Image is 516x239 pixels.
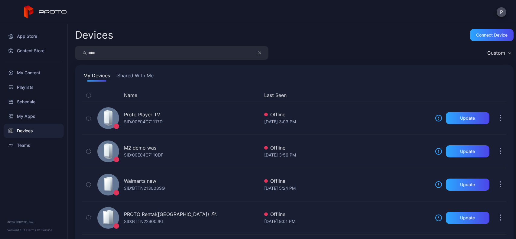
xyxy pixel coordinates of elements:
button: Update [446,179,489,191]
a: App Store [4,29,64,44]
button: Connect device [470,29,514,41]
a: Content Store [4,44,64,58]
a: Terms Of Service [27,228,52,232]
button: Custom [484,46,514,60]
div: Options [494,92,506,99]
a: My Apps [4,109,64,124]
div: [DATE] 9:01 PM [264,218,430,225]
div: Offline [264,111,430,118]
div: Update [460,182,475,187]
a: Schedule [4,95,64,109]
button: Update [446,112,489,124]
div: [DATE] 5:24 PM [264,185,430,192]
span: Version 1.13.1 • [7,228,27,232]
button: Update [446,145,489,157]
div: SID: 00E04C7110DF [124,151,163,159]
button: Update [446,212,489,224]
a: Playlists [4,80,64,95]
div: Custom [487,50,505,56]
div: [DATE] 3:03 PM [264,118,430,125]
button: Name [124,92,137,99]
h2: Devices [75,30,113,40]
button: My Devices [82,72,111,82]
div: Update [460,215,475,220]
div: Connect device [476,33,508,37]
a: My Content [4,66,64,80]
div: Offline [264,144,430,151]
div: © 2025 PROTO, Inc. [7,220,60,224]
div: SID: BTTN22900JKL [124,218,164,225]
div: SID: 00E04C71117D [124,118,163,125]
div: PROTO Rental([GEOGRAPHIC_DATA]) [124,211,209,218]
div: Update [460,116,475,121]
button: Shared With Me [116,72,155,82]
div: SID: BTTN213003SG [124,185,165,192]
div: Proto Player TV [124,111,160,118]
button: P [497,7,506,17]
button: Last Seen [264,92,428,99]
div: Offline [264,211,430,218]
div: Offline [264,177,430,185]
div: Walmarts new [124,177,156,185]
div: M2 demo was [124,144,156,151]
div: Update Device [433,92,487,99]
div: Update [460,149,475,154]
div: [DATE] 3:56 PM [264,151,430,159]
a: Devices [4,124,64,138]
a: Teams [4,138,64,153]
